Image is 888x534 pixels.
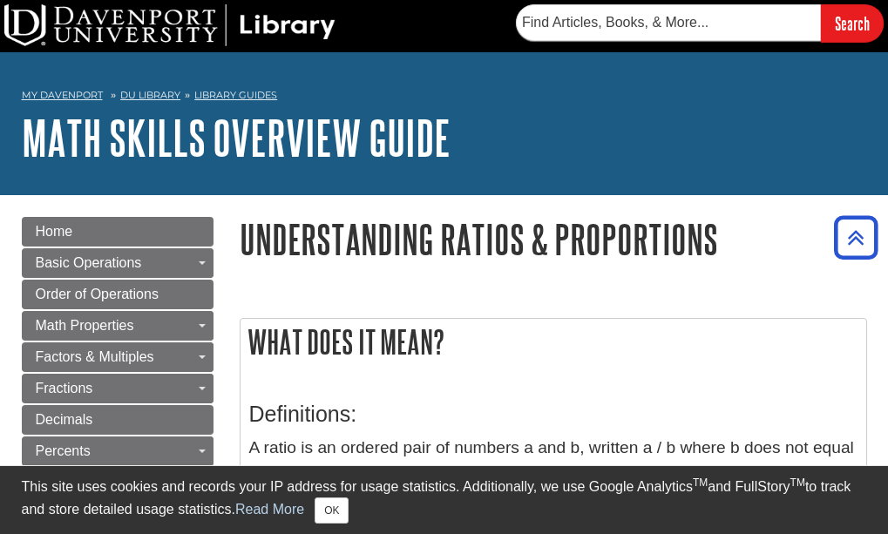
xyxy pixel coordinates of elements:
[36,224,73,239] span: Home
[249,436,857,486] p: A ratio is an ordered pair of numbers a and b, written a / b where b does not equal 0.
[22,280,214,309] a: Order of Operations
[516,4,821,41] input: Find Articles, Books, & More...
[194,89,277,101] a: Library Guides
[22,374,214,403] a: Fractions
[235,502,304,517] a: Read More
[36,318,134,333] span: Math Properties
[22,477,867,524] div: This site uses cookies and records your IP address for usage statistics. Additionally, we use Goo...
[36,255,142,270] span: Basic Operations
[120,89,180,101] a: DU Library
[241,319,866,365] h2: What does it mean?
[249,402,857,427] h3: Definitions:
[22,405,214,435] a: Decimals
[693,477,708,489] sup: TM
[790,477,805,489] sup: TM
[516,4,884,42] form: Searches DU Library's articles, books, and more
[22,88,103,103] a: My Davenport
[315,497,349,524] button: Close
[22,111,451,165] a: Math Skills Overview Guide
[828,226,884,249] a: Back to Top
[22,311,214,341] a: Math Properties
[36,349,154,364] span: Factors & Multiples
[36,412,93,427] span: Decimals
[36,287,159,301] span: Order of Operations
[821,4,884,42] input: Search
[22,342,214,372] a: Factors & Multiples
[22,84,867,112] nav: breadcrumb
[4,4,336,46] img: DU Library
[240,217,867,261] h1: Understanding Ratios & Proportions
[36,443,91,458] span: Percents
[36,381,93,395] span: Fractions
[22,217,214,247] a: Home
[22,248,214,278] a: Basic Operations
[22,436,214,466] a: Percents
